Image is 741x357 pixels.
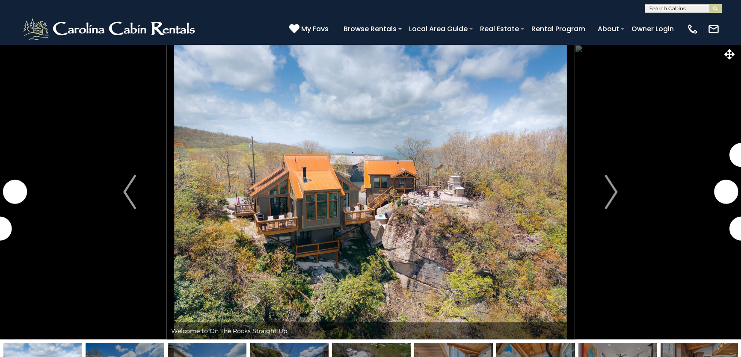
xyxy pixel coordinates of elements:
[476,21,523,36] a: Real Estate
[93,44,167,339] button: Previous
[605,175,618,209] img: arrow
[289,24,331,35] a: My Favs
[527,21,590,36] a: Rental Program
[301,24,329,34] span: My Favs
[167,322,575,339] div: Welcome to On The Rocks Straight Up
[405,21,472,36] a: Local Area Guide
[593,21,623,36] a: About
[627,21,678,36] a: Owner Login
[339,21,401,36] a: Browse Rentals
[574,44,648,339] button: Next
[123,175,136,209] img: arrow
[21,16,199,42] img: White-1-2.png
[687,23,699,35] img: phone-regular-white.png
[708,23,720,35] img: mail-regular-white.png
